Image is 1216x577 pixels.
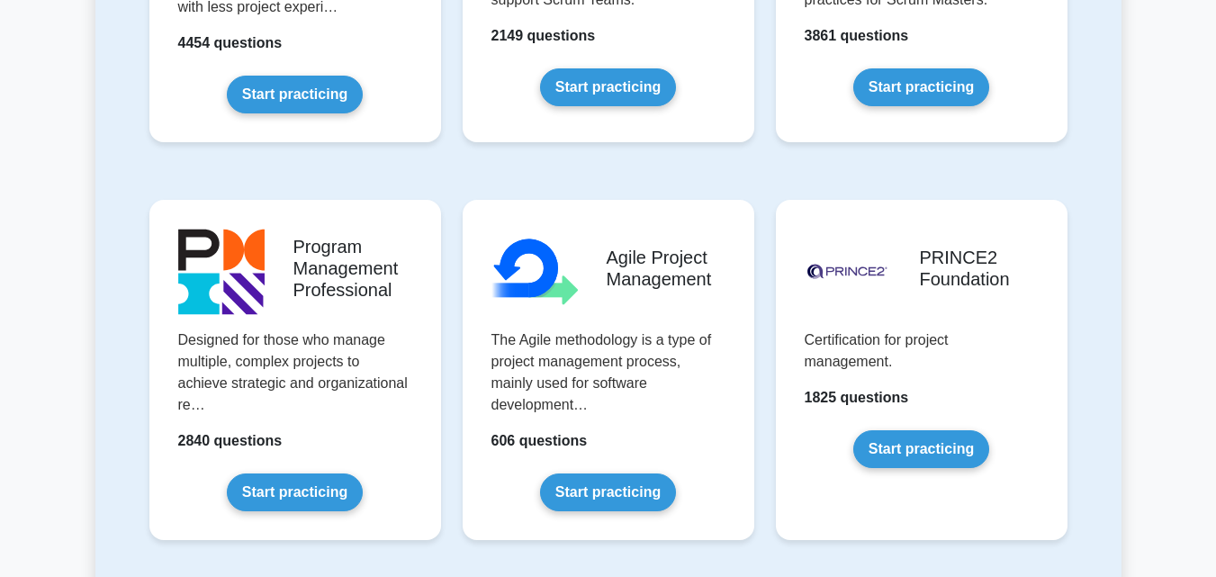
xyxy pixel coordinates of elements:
a: Start practicing [540,473,676,511]
a: Start practicing [853,430,989,468]
a: Start practicing [227,76,363,113]
a: Start practicing [540,68,676,106]
a: Start practicing [853,68,989,106]
a: Start practicing [227,473,363,511]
